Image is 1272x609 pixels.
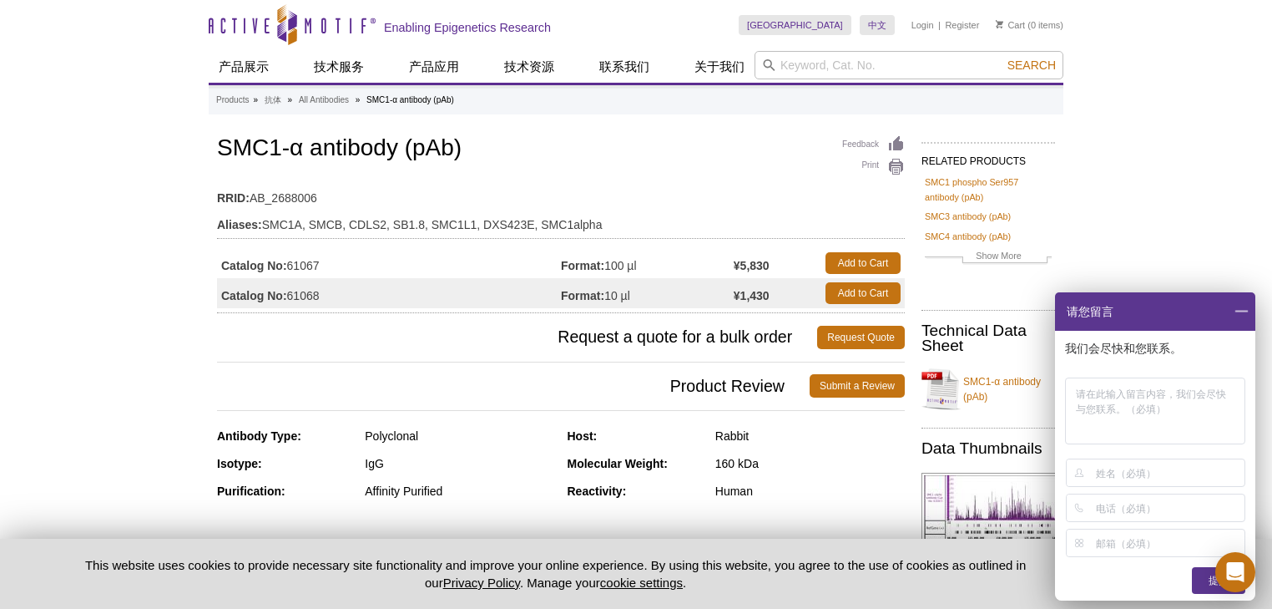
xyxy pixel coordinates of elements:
span: 请您留言 [1065,292,1113,331]
img: Your Cart [996,20,1003,28]
input: Keyword, Cat. No. [755,51,1063,79]
h2: RELATED PRODUCTS [921,142,1055,172]
div: Open Intercom Messenger [1215,552,1255,592]
strong: Aliases: [217,217,262,232]
strong: Reactivity: [568,485,627,498]
h2: Technical Data Sheet [921,323,1055,353]
a: Login [911,19,934,31]
li: | [938,15,941,35]
strong: Purification: [217,485,285,498]
strong: Format: [561,288,604,303]
span: Request a quote for a bulk order [217,326,817,349]
a: Print [842,158,905,176]
a: SMC3 antibody (pAb) [925,209,1011,224]
a: Cart [996,19,1025,31]
div: Polyclonal [365,429,554,444]
div: Affinity Purified [365,484,554,499]
a: Request Quote [817,326,905,349]
td: AB_2688006 [217,180,905,207]
a: Show More [925,248,1052,267]
strong: RRID: [217,190,250,206]
li: » [253,95,258,104]
a: SMC4 antibody (pAb) [925,229,1011,244]
strong: Format: [561,258,604,273]
a: Feedback [842,135,905,154]
a: 产品展示 [209,51,279,83]
div: Rabbit [715,429,905,444]
input: 电话（必填） [1096,495,1242,521]
td: 61067 [217,248,561,278]
h2: Data Thumbnails [921,441,1055,456]
button: Search [1002,58,1061,73]
p: This website uses cookies to provide necessary site functionality and improve your online experie... [56,556,1055,591]
div: Human [715,484,905,499]
a: 技术服务 [304,51,374,83]
a: SMC1-α antibody (pAb) [921,364,1055,414]
strong: Catalog No: [221,258,287,273]
a: Register [945,19,979,31]
a: 关于我们 [684,51,755,83]
a: SMC1 phospho Ser957 antibody (pAb) [925,175,1052,205]
strong: Molecular Weight: [568,457,668,470]
span: Product Review [217,374,810,398]
strong: Antibody Type: [217,429,301,443]
button: cookie settings [600,576,683,590]
div: IgG [365,456,554,471]
a: 中文 [860,15,895,35]
li: SMC1-α antibody (pAb) [366,95,454,104]
input: 姓名（必填） [1096,459,1242,486]
td: 10 µl [561,278,734,308]
img: SMC1-α antibody (pAb) tested by ChIP-Seq. [921,473,1077,549]
td: 100 µl [561,248,734,278]
input: 邮箱（必填） [1096,530,1242,556]
a: 技术资源 [494,51,564,83]
td: SMC1A, SMCB, CDLS2, SB1.8, SMC1L1, DXS423E, SMC1alpha [217,207,905,234]
span: Search [1007,58,1056,72]
li: » [356,95,361,104]
a: 产品应用 [399,51,469,83]
strong: Host: [568,429,598,443]
p: 我们会尽快和您联系。 [1065,341,1249,356]
a: 联系我们 [589,51,659,83]
a: Submit a Review [810,374,905,398]
a: [GEOGRAPHIC_DATA] [739,15,851,35]
a: Add to Cart [825,282,901,304]
li: » [288,95,293,104]
td: 61068 [217,278,561,308]
a: All Antibodies [299,93,349,108]
h1: SMC1-α antibody (pAb) [217,135,905,164]
strong: Isotype: [217,457,262,470]
a: 抗体 [265,93,281,108]
h2: Enabling Epigenetics Research [384,20,551,35]
strong: ¥1,430 [734,288,770,303]
a: Products [216,93,249,108]
div: 160 kDa [715,456,905,471]
div: 提交 [1192,567,1245,594]
a: Add to Cart [825,252,901,274]
li: (0 items) [996,15,1063,35]
a: Privacy Policy [443,576,520,590]
strong: ¥5,830 [734,258,770,273]
strong: Catalog No: [221,288,287,303]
